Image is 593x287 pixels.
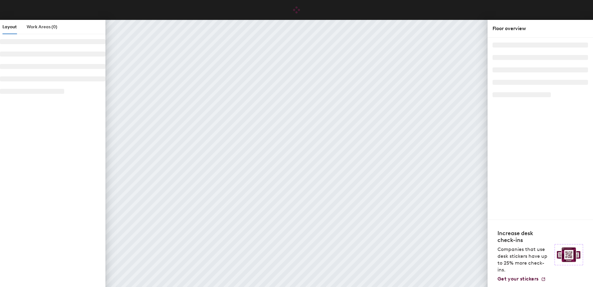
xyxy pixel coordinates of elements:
span: Layout [2,24,17,30]
span: Get your stickers [497,276,538,282]
a: Get your stickers [497,276,546,282]
h4: Increase desk check-ins [497,230,551,244]
p: Companies that use desk stickers have up to 25% more check-ins. [497,246,551,273]
span: Work Areas (0) [27,24,57,30]
img: Sticker logo [555,244,583,265]
div: Floor overview [493,25,588,32]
